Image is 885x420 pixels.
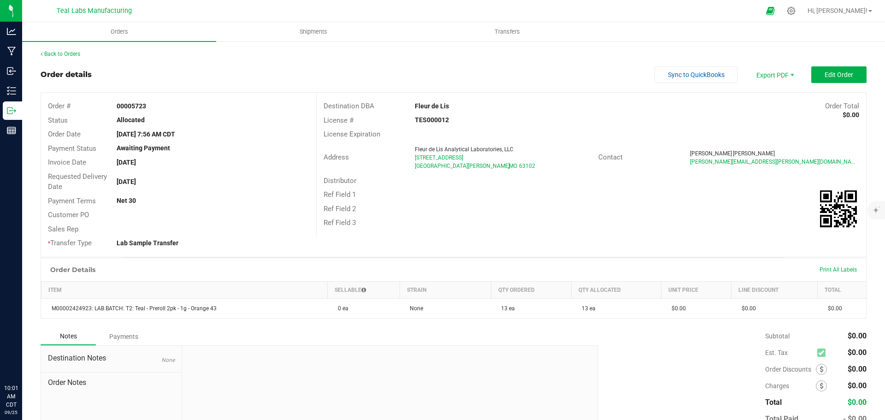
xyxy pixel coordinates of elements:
[825,71,853,78] span: Edit Order
[48,225,78,233] span: Sales Rep
[7,126,16,135] inline-svg: Reports
[324,102,374,110] span: Destination DBA
[690,150,732,157] span: [PERSON_NAME]
[808,7,867,14] span: Hi, [PERSON_NAME]!
[48,211,89,219] span: Customer PO
[415,116,449,124] strong: TES000012
[690,159,861,165] span: [PERSON_NAME][EMAIL_ADDRESS][PERSON_NAME][DOMAIN_NAME]
[333,305,348,312] span: 0 ea
[48,377,175,388] span: Order Notes
[7,86,16,95] inline-svg: Inventory
[817,346,830,359] span: Calculate excise tax
[820,266,857,273] span: Print All Labels
[50,266,95,273] h1: Order Details
[820,190,857,227] img: Scan me!
[117,116,145,124] strong: Allocated
[324,205,356,213] span: Ref Field 2
[48,353,175,364] span: Destination Notes
[400,281,491,298] th: Strain
[415,154,463,161] span: [STREET_ADDRESS]
[41,281,328,298] th: Item
[843,111,859,118] strong: $0.00
[848,348,867,357] span: $0.00
[415,146,513,153] span: Fleur de Lis Analytical Laboratories, LLC
[825,102,859,110] span: Order Total
[7,106,16,115] inline-svg: Outbound
[415,163,510,169] span: [GEOGRAPHIC_DATA][PERSON_NAME]
[765,332,790,340] span: Subtotal
[48,144,96,153] span: Payment Status
[765,398,782,407] span: Total
[7,47,16,56] inline-svg: Manufacturing
[117,239,178,247] strong: Lab Sample Transfer
[117,197,136,204] strong: Net 30
[820,190,857,227] qrcode: 00005723
[48,102,71,110] span: Order #
[733,150,775,157] span: [PERSON_NAME]
[117,144,170,152] strong: Awaiting Payment
[848,398,867,407] span: $0.00
[98,28,141,36] span: Orders
[661,281,732,298] th: Unit Price
[117,159,136,166] strong: [DATE]
[410,22,604,41] a: Transfers
[324,116,354,124] span: License #
[216,22,410,41] a: Shipments
[785,6,797,15] div: Manage settings
[41,328,96,345] div: Notes
[732,281,818,298] th: Line Discount
[41,51,80,57] a: Back to Orders
[811,66,867,83] button: Edit Order
[765,366,816,373] span: Order Discounts
[482,28,532,36] span: Transfers
[47,305,217,312] span: M00002424923: LAB BATCH: T2: Teal - Preroll 2pk - 1g - Orange 43
[287,28,340,36] span: Shipments
[22,22,216,41] a: Orders
[4,409,18,416] p: 09/25
[48,239,92,247] span: Transfer Type
[668,71,725,78] span: Sync to QuickBooks
[48,116,68,124] span: Status
[117,102,146,110] strong: 00005723
[41,69,92,80] div: Order details
[57,7,132,15] span: Teal Labs Manufacturing
[324,190,356,199] span: Ref Field 1
[519,163,535,169] span: 63102
[765,382,816,390] span: Charges
[508,163,509,169] span: ,
[737,305,756,312] span: $0.00
[7,66,16,76] inline-svg: Inbound
[509,163,517,169] span: MO
[328,281,400,298] th: Sellable
[491,281,571,298] th: Qty Ordered
[760,2,781,20] span: Open Ecommerce Menu
[48,172,107,191] span: Requested Delivery Date
[598,153,623,161] span: Contact
[848,381,867,390] span: $0.00
[48,158,86,166] span: Invoice Date
[161,357,175,363] span: None
[324,177,356,185] span: Distributor
[848,331,867,340] span: $0.00
[96,328,151,345] div: Payments
[405,305,423,312] span: None
[747,66,802,83] li: Export PDF
[324,130,380,138] span: License Expiration
[415,102,449,110] strong: Fleur de Lis
[496,305,515,312] span: 13 ea
[4,384,18,409] p: 10:01 AM CDT
[765,349,814,356] span: Est. Tax
[324,153,349,161] span: Address
[818,281,866,298] th: Total
[572,281,661,298] th: Qty Allocated
[117,178,136,185] strong: [DATE]
[848,365,867,373] span: $0.00
[48,197,96,205] span: Payment Terms
[117,130,175,138] strong: [DATE] 7:56 AM CDT
[655,66,737,83] button: Sync to QuickBooks
[667,305,686,312] span: $0.00
[823,305,842,312] span: $0.00
[48,130,81,138] span: Order Date
[7,27,16,36] inline-svg: Analytics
